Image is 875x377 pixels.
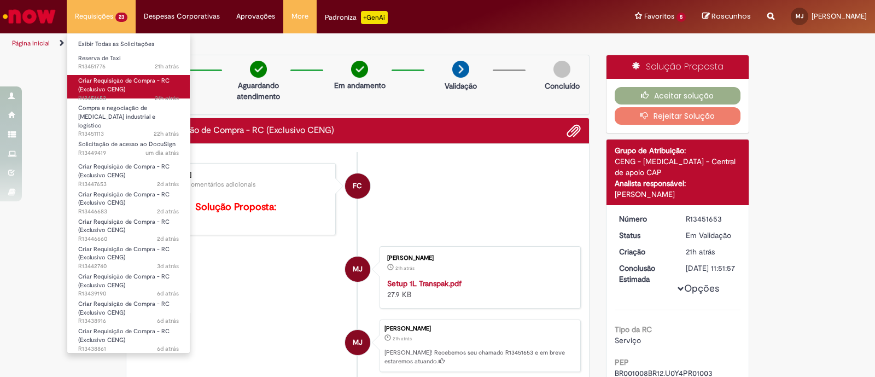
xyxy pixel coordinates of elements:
[145,202,327,227] p: RC 1000406734
[686,230,737,241] div: Em Validação
[812,11,867,21] span: [PERSON_NAME]
[67,75,190,98] a: Aberto R13451653 : Criar Requisição de Compra - RC (Exclusivo CENG)
[78,180,179,189] span: R13447653
[615,335,641,345] span: Serviço
[611,230,678,241] dt: Status
[67,161,190,184] a: Aberto R13447653 : Criar Requisição de Compra - RC (Exclusivo CENG)
[615,87,741,105] button: Aceitar solução
[157,262,179,270] span: 3d atrás
[78,54,121,62] span: Reserva de Taxi
[157,207,179,216] time: 26/08/2025 08:32:53
[611,246,678,257] dt: Criação
[78,140,176,148] span: Solicitação de acesso ao DocuSign
[611,263,678,285] dt: Conclusão Estimada
[393,335,412,342] time: 27/08/2025 10:51:53
[145,172,327,178] div: [PERSON_NAME]
[78,245,170,262] span: Criar Requisição de Compra - RC (Exclusivo CENG)
[615,178,741,189] div: Analista responsável:
[157,345,179,353] time: 22/08/2025 09:57:31
[686,213,737,224] div: R13451653
[345,330,370,355] div: Marcos Junior
[796,13,803,20] span: MJ
[78,218,170,235] span: Criar Requisição de Compra - RC (Exclusivo CENG)
[155,62,179,71] span: 21h atrás
[154,130,179,138] span: 22h atrás
[686,263,737,274] div: [DATE] 11:51:57
[445,80,477,91] p: Validação
[135,320,581,372] li: Marcos Junior
[67,189,190,212] a: Aberto R13446683 : Criar Requisição de Compra - RC (Exclusivo CENG)
[78,289,179,298] span: R13439190
[686,247,715,257] span: 21h atrás
[250,61,267,78] img: check-circle-green.png
[615,324,652,334] b: Tipo da RC
[75,11,113,22] span: Requisições
[155,62,179,71] time: 27/08/2025 11:11:33
[395,265,415,271] span: 21h atrás
[393,335,412,342] span: 21h atrás
[686,246,737,257] div: 27/08/2025 10:51:53
[135,126,334,136] h2: Criar Requisição de Compra - RC (Exclusivo CENG) Histórico de tíquete
[615,145,741,156] div: Grupo de Atribuição:
[157,317,179,325] time: 22/08/2025 10:07:49
[78,272,170,289] span: Criar Requisição de Compra - RC (Exclusivo CENG)
[67,271,190,294] a: Aberto R13439190 : Criar Requisição de Compra - RC (Exclusivo CENG)
[78,327,170,344] span: Criar Requisição de Compra - RC (Exclusivo CENG)
[615,107,741,125] button: Rejeitar Solução
[615,189,741,200] div: [PERSON_NAME]
[145,149,179,157] time: 26/08/2025 16:17:58
[67,33,190,353] ul: Requisições
[157,180,179,188] span: 2d atrás
[384,326,575,332] div: [PERSON_NAME]
[644,11,674,22] span: Favoritos
[67,216,190,240] a: Aberto R13446660 : Criar Requisição de Compra - RC (Exclusivo CENG)
[325,11,388,24] div: Padroniza
[157,207,179,216] span: 2d atrás
[1,5,57,27] img: ServiceNow
[232,80,285,102] p: Aguardando atendimento
[78,62,179,71] span: R13451776
[676,13,686,22] span: 5
[615,357,629,367] b: PEP
[155,94,179,102] span: 21h atrás
[78,300,170,317] span: Criar Requisição de Compra - RC (Exclusivo CENG)
[387,279,462,288] strong: Setup 1L Transpak.pdf
[67,243,190,267] a: Aberto R13442740 : Criar Requisição de Compra - RC (Exclusivo CENG)
[353,256,363,282] span: MJ
[186,180,256,189] small: Comentários adicionais
[78,345,179,353] span: R13438861
[67,53,190,73] a: Aberto R13451776 : Reserva de Taxi
[67,298,190,322] a: Aberto R13438916 : Criar Requisição de Compra - RC (Exclusivo CENG)
[353,329,363,356] span: MJ
[78,130,179,138] span: R13451113
[157,289,179,298] time: 22/08/2025 10:53:01
[195,201,276,213] b: Solução Proposta:
[154,130,179,138] time: 27/08/2025 09:39:55
[78,163,170,179] span: Criar Requisição de Compra - RC (Exclusivo CENG)
[144,11,220,22] span: Despesas Corporativas
[157,235,179,243] time: 26/08/2025 08:28:40
[387,278,569,300] div: 27.9 KB
[78,94,179,103] span: R13451653
[78,207,179,216] span: R13446683
[157,289,179,298] span: 6d atrás
[115,13,127,22] span: 23
[702,11,751,22] a: Rascunhos
[67,138,190,159] a: Aberto R13449419 : Solicitação de acesso ao DocuSign
[145,149,179,157] span: um dia atrás
[567,124,581,138] button: Adicionar anexos
[345,173,370,199] div: Fernanda Campos
[78,235,179,243] span: R13446660
[384,349,575,366] p: [PERSON_NAME]! Recebemos seu chamado R13451653 e em breve estaremos atuando.
[78,190,170,207] span: Criar Requisição de Compra - RC (Exclusivo CENG)
[78,104,155,129] span: Compra e negociação de [MEDICAL_DATA] industrial e logístico
[351,61,368,78] img: check-circle-green.png
[545,80,580,91] p: Concluído
[78,149,179,158] span: R13449419
[8,33,575,54] ul: Trilhas de página
[611,213,678,224] dt: Número
[157,235,179,243] span: 2d atrás
[361,11,388,24] p: +GenAi
[553,61,570,78] img: img-circle-grey.png
[615,156,741,178] div: CENG - [MEDICAL_DATA] - Central de apoio CAP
